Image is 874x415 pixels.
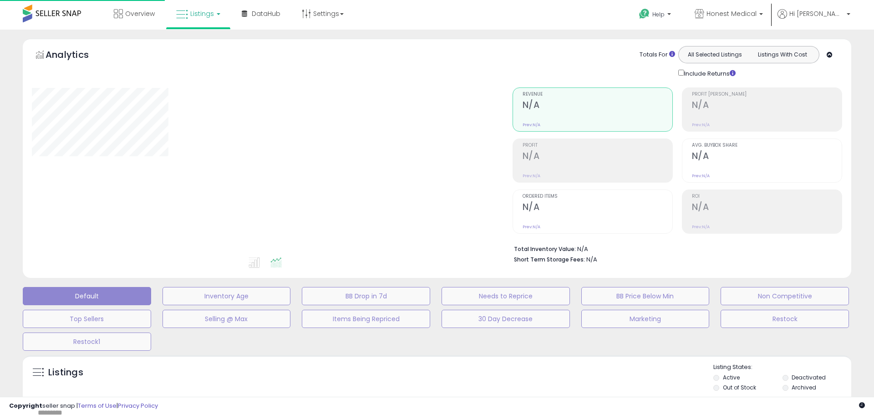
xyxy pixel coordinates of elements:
h2: N/A [692,202,842,214]
a: Help [632,1,680,30]
button: Non Competitive [721,287,849,305]
h2: N/A [523,202,672,214]
strong: Copyright [9,401,42,410]
button: Restock1 [23,333,151,351]
button: Needs to Reprice [442,287,570,305]
span: Listings [190,9,214,18]
small: Prev: N/A [692,224,710,230]
small: Prev: N/A [523,224,540,230]
a: Hi [PERSON_NAME] [777,9,850,30]
small: Prev: N/A [523,122,540,128]
span: Overview [125,9,155,18]
button: Listings With Cost [748,49,816,61]
button: Default [23,287,151,305]
li: N/A [514,243,835,254]
button: BB Drop in 7d [302,287,430,305]
span: Honest Medical [706,9,757,18]
h5: Analytics [46,48,107,63]
span: Help [652,10,665,18]
span: Ordered Items [523,194,672,199]
h2: N/A [692,100,842,112]
h2: N/A [523,100,672,112]
span: Revenue [523,92,672,97]
span: Avg. Buybox Share [692,143,842,148]
h2: N/A [692,151,842,163]
small: Prev: N/A [692,122,710,128]
i: Get Help [639,8,650,20]
small: Prev: N/A [523,173,540,179]
div: Totals For [640,51,675,59]
button: 30 Day Decrease [442,310,570,328]
button: All Selected Listings [681,49,749,61]
button: Inventory Age [163,287,291,305]
button: Top Sellers [23,310,151,328]
span: N/A [586,255,597,264]
b: Short Term Storage Fees: [514,256,585,263]
span: Hi [PERSON_NAME] [789,9,844,18]
div: Include Returns [671,68,747,78]
span: DataHub [252,9,280,18]
button: Marketing [581,310,710,328]
span: Profit [523,143,672,148]
button: Restock [721,310,849,328]
h2: N/A [523,151,672,163]
span: ROI [692,194,842,199]
div: seller snap | | [9,402,158,410]
b: Total Inventory Value: [514,245,576,253]
small: Prev: N/A [692,173,710,179]
button: BB Price Below Min [581,287,710,305]
button: Items Being Repriced [302,310,430,328]
span: Profit [PERSON_NAME] [692,92,842,97]
button: Selling @ Max [163,310,291,328]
